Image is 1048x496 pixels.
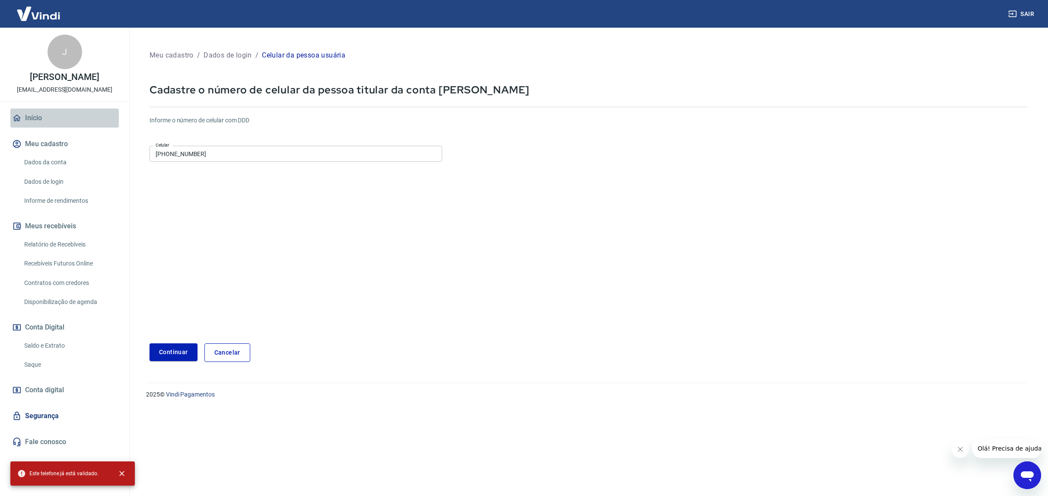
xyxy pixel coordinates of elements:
div: J [48,35,82,69]
a: Vindi Pagamentos [166,391,215,398]
p: [PERSON_NAME] [30,73,99,82]
h6: Informe o número de celular com DDD [150,116,1027,125]
a: Disponibilização de agenda [21,293,119,311]
a: Contratos com credores [21,274,119,292]
p: / [255,50,258,61]
p: Cadastre o número de celular da pessoa titular da conta [PERSON_NAME] [150,83,1027,96]
a: Conta digital [10,381,119,400]
button: Conta Digital [10,318,119,337]
button: Sair [1007,6,1038,22]
span: Olá! Precisa de ajuda? [5,6,73,13]
p: Meu cadastro [150,50,194,61]
a: Relatório de Recebíveis [21,236,119,253]
a: Saque [21,356,119,374]
p: Celular da pessoa usuária [262,50,345,61]
p: [EMAIL_ADDRESS][DOMAIN_NAME] [17,85,112,94]
button: Meus recebíveis [10,217,119,236]
a: Cancelar [204,343,250,362]
iframe: Fechar mensagem [952,441,969,458]
a: Informe de rendimentos [21,192,119,210]
p: Dados de login [204,50,252,61]
a: Dados de login [21,173,119,191]
a: Início [10,109,119,128]
a: Segurança [10,406,119,426]
button: Meu cadastro [10,134,119,154]
button: Continuar [150,343,197,361]
button: close [112,464,131,483]
span: Conta digital [25,384,64,396]
a: Recebíveis Futuros Online [21,255,119,272]
a: Dados da conta [21,154,119,171]
label: Celular [156,142,169,148]
span: Este telefone já está validado. [17,469,99,478]
p: 2025 © [146,390,1027,399]
img: Vindi [10,0,67,27]
iframe: Mensagem da empresa [972,439,1041,458]
iframe: Botão para abrir a janela de mensagens [1013,461,1041,489]
a: Saldo e Extrato [21,337,119,355]
a: Fale conosco [10,432,119,451]
p: / [197,50,200,61]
